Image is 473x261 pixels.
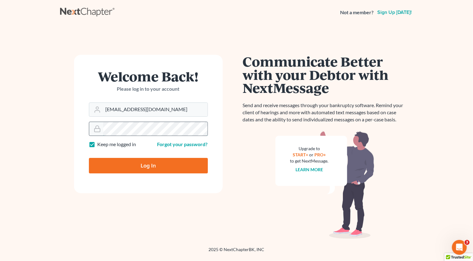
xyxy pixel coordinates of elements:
iframe: Intercom live chat [452,240,467,255]
a: Sign up [DATE]! [376,10,413,15]
p: Send and receive messages through your bankruptcy software. Remind your client of hearings and mo... [243,102,407,123]
div: 2025 © NextChapterBK, INC [60,246,413,258]
p: Please log in to your account [89,85,208,93]
label: Keep me logged in [98,141,136,148]
a: START+ [293,152,308,157]
a: Learn more [296,167,323,172]
strong: Not a member? [340,9,374,16]
h1: Communicate Better with your Debtor with NextMessage [243,55,407,94]
div: to get NextMessage. [290,158,329,164]
div: Upgrade to [290,146,329,152]
img: nextmessage_bg-59042aed3d76b12b5cd301f8e5b87938c9018125f34e5fa2b7a6b67550977c72.svg [275,131,374,239]
a: Forgot your password? [157,141,208,147]
h1: Welcome Back! [89,70,208,83]
a: PRO+ [314,152,326,157]
input: Log In [89,158,208,173]
input: Email Address [103,103,208,116]
span: 3 [465,240,470,245]
span: or [309,152,313,157]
